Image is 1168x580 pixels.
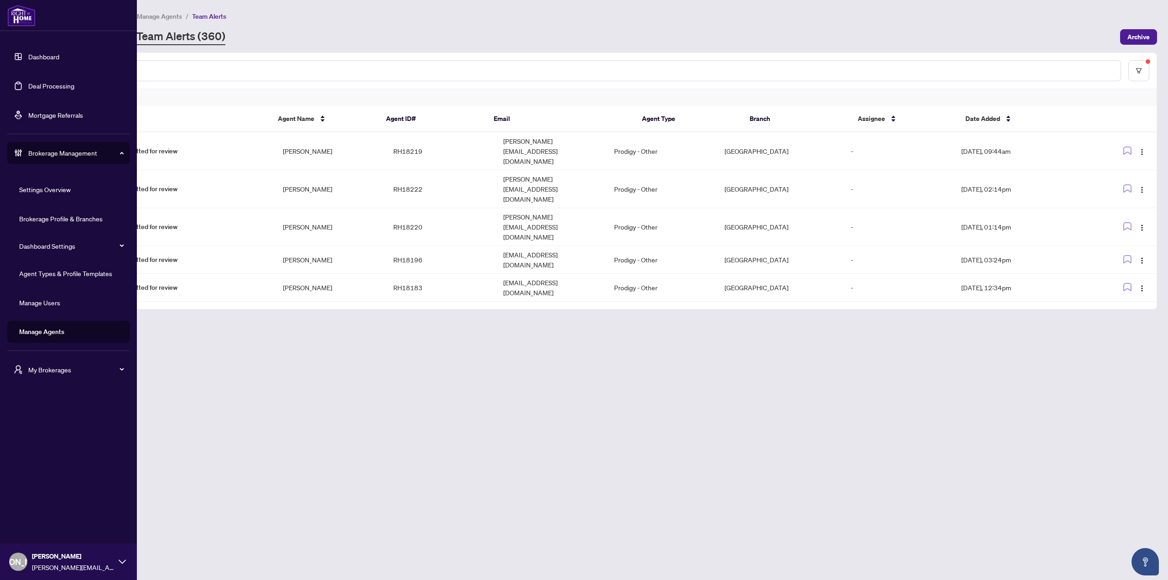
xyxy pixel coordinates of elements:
[19,269,112,277] a: Agent Types & Profile Templates
[958,106,1088,132] th: Date Added
[136,29,225,45] a: Team Alerts (360)
[1135,219,1149,234] button: Logo
[496,208,607,246] td: [PERSON_NAME][EMAIL_ADDRESS][DOMAIN_NAME]
[965,114,1000,124] span: Date Added
[1135,182,1149,196] button: Logo
[19,242,75,250] a: Dashboard Settings
[14,365,23,374] span: user-switch
[28,365,123,375] span: My Brokerages
[276,208,386,246] td: [PERSON_NAME]
[850,106,958,132] th: Assignee
[1127,30,1150,44] span: Archive
[1138,257,1146,264] img: Logo
[635,106,742,132] th: Agent Type
[28,52,59,61] a: Dashboard
[276,170,386,208] td: [PERSON_NAME]
[99,146,269,156] span: Profile submitted for review
[276,246,386,274] td: [PERSON_NAME]
[32,551,114,561] span: [PERSON_NAME]
[1136,68,1142,74] span: filter
[844,208,954,246] td: -
[717,274,844,302] td: [GEOGRAPHIC_DATA]
[99,184,269,194] span: Profile submitted for review
[858,114,885,124] span: Assignee
[91,106,271,132] th: Summary
[386,132,496,170] td: RH18219
[954,132,1086,170] td: [DATE], 09:44am
[386,274,496,302] td: RH18183
[19,214,103,223] a: Brokerage Profile & Branches
[28,148,123,158] span: Brokerage Management
[137,12,182,21] span: Manage Agents
[192,12,226,21] span: Team Alerts
[186,11,188,21] li: /
[19,298,60,307] a: Manage Users
[496,274,607,302] td: [EMAIL_ADDRESS][DOMAIN_NAME]
[607,274,717,302] td: Prodigy - Other
[607,132,717,170] td: Prodigy - Other
[99,255,269,265] span: Profile submitted for review
[717,132,844,170] td: [GEOGRAPHIC_DATA]
[276,132,386,170] td: [PERSON_NAME]
[607,246,717,274] td: Prodigy - Other
[486,106,635,132] th: Email
[271,106,378,132] th: Agent Name
[1120,29,1157,45] button: Archive
[28,82,74,90] a: Deal Processing
[386,170,496,208] td: RH18222
[1138,285,1146,292] img: Logo
[1135,252,1149,267] button: Logo
[1135,280,1149,295] button: Logo
[954,208,1086,246] td: [DATE], 01:14pm
[99,222,269,232] span: Profile submitted for review
[496,246,607,274] td: [EMAIL_ADDRESS][DOMAIN_NAME]
[1131,548,1159,575] button: Open asap
[1128,60,1149,81] button: filter
[844,132,954,170] td: -
[32,562,114,572] span: [PERSON_NAME][EMAIL_ADDRESS][DOMAIN_NAME]
[954,170,1086,208] td: [DATE], 02:14pm
[496,170,607,208] td: [PERSON_NAME][EMAIL_ADDRESS][DOMAIN_NAME]
[717,208,844,246] td: [GEOGRAPHIC_DATA]
[28,111,83,119] a: Mortgage Referrals
[1138,186,1146,193] img: Logo
[844,274,954,302] td: -
[48,89,1157,106] div: 5 of Items
[717,246,844,274] td: [GEOGRAPHIC_DATA]
[954,246,1086,274] td: [DATE], 03:24pm
[19,185,71,193] a: Settings Overview
[99,282,269,293] span: Profile submitted for review
[496,132,607,170] td: [PERSON_NAME][EMAIL_ADDRESS][DOMAIN_NAME]
[742,106,850,132] th: Branch
[717,170,844,208] td: [GEOGRAPHIC_DATA]
[386,246,496,274] td: RH18196
[7,5,36,26] img: logo
[1135,144,1149,158] button: Logo
[844,246,954,274] td: -
[1138,224,1146,231] img: Logo
[19,328,64,336] a: Manage Agents
[954,274,1086,302] td: [DATE], 12:34pm
[379,106,486,132] th: Agent ID#
[386,208,496,246] td: RH18220
[844,170,954,208] td: -
[607,208,717,246] td: Prodigy - Other
[1138,148,1146,156] img: Logo
[276,274,386,302] td: [PERSON_NAME]
[278,114,314,124] span: Agent Name
[607,170,717,208] td: Prodigy - Other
